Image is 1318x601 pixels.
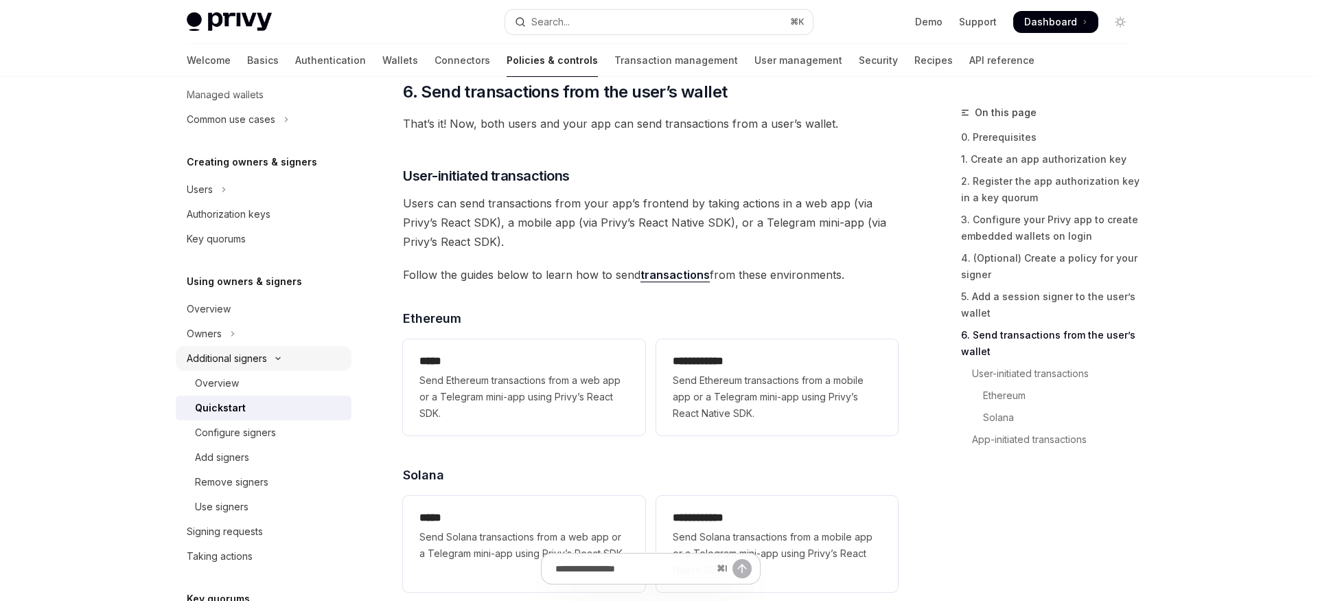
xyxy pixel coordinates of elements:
a: Basics [247,44,279,77]
a: Authorization keys [176,202,351,227]
a: **** **** **Send Ethereum transactions from a mobile app or a Telegram mini-app using Privy’s Rea... [656,339,898,435]
a: Welcome [187,44,231,77]
a: 1. Create an app authorization key [961,148,1142,170]
a: Solana [961,407,1142,429]
img: light logo [187,12,272,32]
span: Solana [403,466,444,484]
a: App-initiated transactions [961,429,1142,451]
button: Toggle dark mode [1109,11,1131,33]
a: Demo [915,15,943,29]
a: Ethereum [961,385,1142,407]
div: Common use cases [187,111,275,128]
span: 6. Send transactions from the user’s wallet [403,81,727,103]
div: Authorization keys [187,206,270,223]
button: Toggle Users section [176,177,351,202]
span: Dashboard [1024,15,1077,29]
a: *****Send Ethereum transactions from a web app or a Telegram mini-app using Privy’s React SDK. [403,339,645,435]
a: Remove signers [176,470,351,495]
a: 3. Configure your Privy app to create embedded wallets on login [961,209,1142,247]
a: Recipes [914,44,953,77]
span: On this page [975,104,1037,121]
a: Add signers [176,445,351,470]
span: Send Ethereum transactions from a web app or a Telegram mini-app using Privy’s React SDK. [419,372,628,422]
button: Open search [505,10,813,34]
span: That’s it! Now, both users and your app can send transactions from a user’s wallet. [403,114,898,133]
div: Remove signers [195,474,268,490]
div: Additional signers [187,350,267,367]
div: Search... [531,14,570,30]
a: User management [754,44,842,77]
a: Quickstart [176,396,351,420]
h5: Using owners & signers [187,273,302,290]
a: **** **** **Send Solana transactions from a mobile app or a Telegram mini-app using Privy’s React... [656,496,898,592]
a: Authentication [295,44,366,77]
button: Send message [732,559,752,578]
a: API reference [969,44,1034,77]
button: Toggle Additional signers section [176,346,351,371]
a: Policies & controls [507,44,598,77]
a: Signing requests [176,519,351,544]
a: 4. (Optional) Create a policy for your signer [961,247,1142,286]
a: User-initiated transactions [961,363,1142,385]
h5: Creating owners & signers [187,154,317,170]
a: Overview [176,297,351,321]
button: Toggle Common use cases section [176,107,351,132]
div: Key quorums [187,231,246,247]
a: Support [959,15,997,29]
span: Send Solana transactions from a web app or a Telegram mini-app using Privy’s React SDK. [419,529,628,562]
div: Users [187,181,213,198]
a: Taking actions [176,544,351,569]
div: Owners [187,326,222,342]
div: Quickstart [195,400,246,416]
div: Overview [195,375,239,392]
div: Use signers [195,499,248,515]
a: Security [859,44,898,77]
div: Configure signers [195,424,276,441]
div: Overview [187,301,231,317]
a: Dashboard [1013,11,1098,33]
div: Signing requests [187,523,263,540]
span: Ethereum [403,309,461,328]
span: ⌘ K [790,16,805,27]
a: Use signers [176,495,351,519]
a: Configure signers [176,420,351,445]
button: Toggle Owners section [176,321,351,346]
a: 2. Register the app authorization key in a key quorum [961,170,1142,209]
a: 5. Add a session signer to the user’s wallet [961,286,1142,324]
input: Ask a question... [555,554,711,584]
a: 6. Send transactions from the user’s wallet [961,324,1142,363]
div: Add signers [195,449,249,466]
a: Key quorums [176,227,351,251]
span: Users can send transactions from your app’s frontend by taking actions in a web app (via Privy’s ... [403,194,898,251]
a: *****Send Solana transactions from a web app or a Telegram mini-app using Privy’s React SDK. [403,496,645,592]
span: Send Solana transactions from a mobile app or a Telegram mini-app using Privy’s React Native SDK. [673,529,881,578]
div: Taking actions [187,548,253,565]
a: transactions [640,268,710,282]
a: Overview [176,371,351,396]
a: Wallets [382,44,418,77]
a: 0. Prerequisites [961,126,1142,148]
span: Follow the guides below to learn how to send from these environments. [403,265,898,284]
span: Send Ethereum transactions from a mobile app or a Telegram mini-app using Privy’s React Native SDK. [673,372,881,422]
a: Transaction management [614,44,738,77]
a: Connectors [435,44,490,77]
span: User-initiated transactions [403,166,570,185]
